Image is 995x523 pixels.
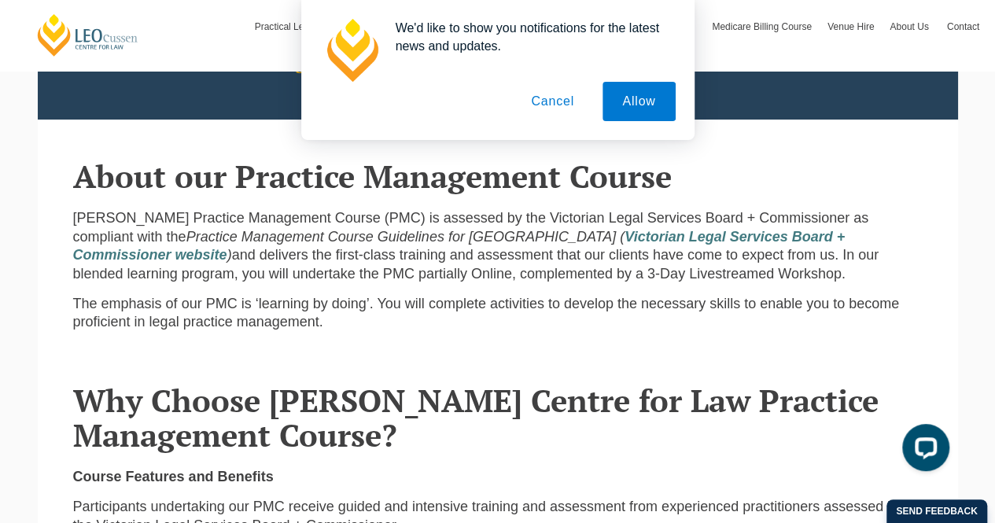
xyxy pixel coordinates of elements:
[73,295,923,332] p: The emphasis of our PMC is ‘learning by doing’. You will complete activities to develop the neces...
[73,209,923,283] p: [PERSON_NAME] Practice Management Course (PMC) is assessed by the Victorian Legal Services Board ...
[890,418,956,484] iframe: LiveChat chat widget
[73,469,274,484] strong: Course Features and Benefits
[320,19,383,82] img: notification icon
[73,229,846,263] em: Practice Management Course Guidelines for [GEOGRAPHIC_DATA] ( )
[383,19,676,55] div: We'd like to show you notifications for the latest news and updates.
[73,159,923,193] h2: About our Practice Management Course
[73,383,923,452] h2: Why Choose [PERSON_NAME] Centre for Law Practice Management Course?
[511,82,594,121] button: Cancel
[603,82,675,121] button: Allow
